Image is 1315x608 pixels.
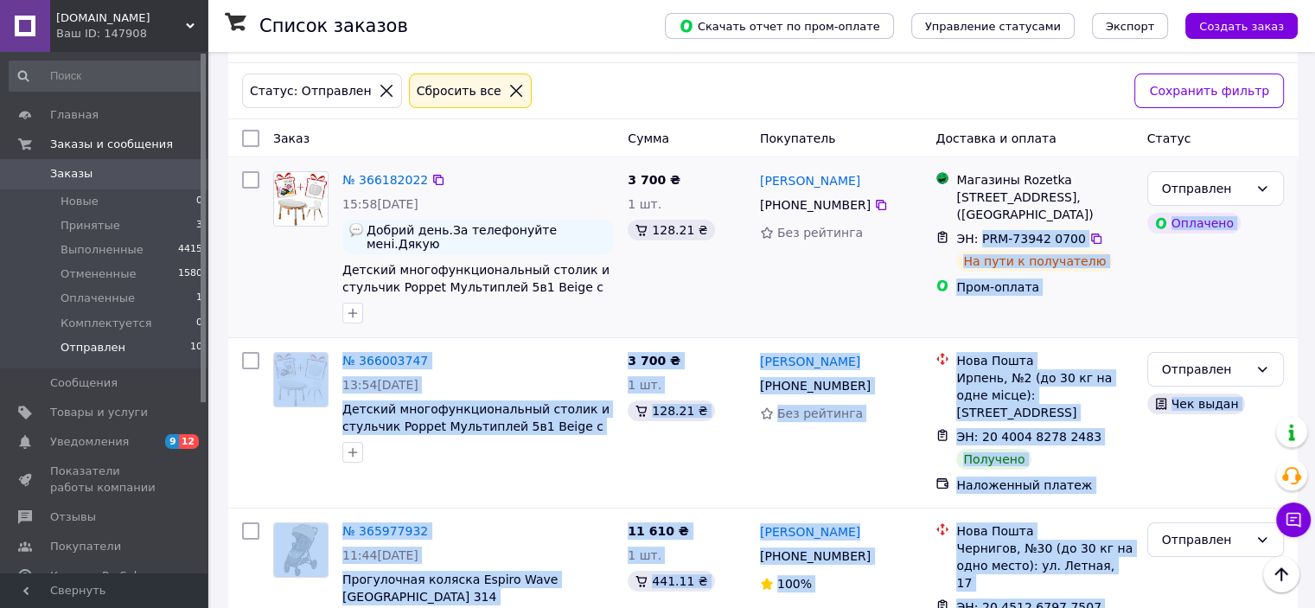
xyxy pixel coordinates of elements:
div: Сбросить все [413,81,505,100]
div: Получено [956,449,1031,470]
img: :speech_balloon: [349,223,363,237]
span: Товары и услуги [50,405,148,420]
span: ЭН: PRM-73942 0700 [956,232,1085,246]
span: 1 шт. [628,197,661,211]
span: 3 700 ₴ [628,354,680,368]
button: Экспорт [1092,13,1168,39]
span: 10 [190,340,202,355]
span: Выполненные [61,242,144,258]
span: Управление статусами [925,20,1061,33]
span: Комплектуется [61,316,151,331]
span: Статус [1147,131,1191,145]
span: Добрий день.За телефонуйте мені.Дякую [367,223,607,251]
span: 15:58[DATE] [342,197,418,211]
a: Создать заказ [1168,18,1298,32]
div: Чернигов, №30 (до 30 кг на одно место): ул. Летная, 17 [956,540,1133,592]
span: Сообщения [50,375,118,391]
input: Поиск [9,61,204,92]
span: ЭН: 20 4004 8278 2483 [956,430,1101,444]
a: № 366003747 [342,354,428,368]
span: 0 [196,194,202,209]
span: 1 [196,291,202,306]
button: Наверх [1263,556,1299,592]
a: Фото товару [273,171,329,227]
span: 9 [165,434,179,449]
a: [PERSON_NAME] [760,353,860,370]
span: [PHONE_NUMBER] [760,379,871,393]
span: Отзывы [50,509,96,525]
span: 0 [196,316,202,331]
span: Покупатель [760,131,836,145]
div: Пром-оплата [956,278,1133,296]
a: Детский многофункциональный столик и стульчик Poppet Мультиплей 5в1 Beige с подушкой и фломастерами [342,263,610,311]
span: Доставка и оплата [935,131,1056,145]
span: Отправлен [61,340,125,355]
img: Фото товару [274,523,328,577]
span: Главная [50,107,99,123]
span: Экспорт [1106,20,1154,33]
div: Статус: Отправлен [246,81,375,100]
a: [PERSON_NAME] [760,523,860,541]
span: Без рейтинга [777,226,863,240]
a: [PERSON_NAME] [760,172,860,189]
div: Отправлен [1162,179,1248,198]
span: [PHONE_NUMBER] [760,549,871,563]
a: Фото товару [273,352,329,407]
div: Магазины Rozetka [956,171,1133,189]
div: Отправлен [1162,530,1248,549]
span: Показатели работы компании [50,464,160,495]
button: Скачать отчет по пром-оплате [665,13,894,39]
a: Прогулочная коляска Espiro Wave [GEOGRAPHIC_DATA] 314 [342,573,558,604]
div: [STREET_ADDRESS], ([GEOGRAPHIC_DATA]) [956,189,1133,223]
div: Нова Пошта [956,522,1133,540]
span: Создать заказ [1199,20,1284,33]
span: Скачать отчет по пром-оплате [679,18,880,34]
div: Нова Пошта [956,352,1133,369]
div: Отправлен [1162,360,1248,379]
div: 441.11 ₴ [628,571,714,592]
div: 128.21 ₴ [628,400,714,421]
span: Сумма [628,131,669,145]
span: 13:54[DATE] [342,378,418,392]
span: 100% [777,577,812,591]
div: Чек выдан [1147,394,1246,414]
span: [PHONE_NUMBER] [760,198,871,212]
img: Фото товару [274,172,328,226]
h1: Список заказов [259,16,408,36]
button: Создать заказ [1185,13,1298,39]
span: Принятые [61,218,120,234]
button: Управление статусами [911,13,1075,39]
div: Ваш ID: 147908 [56,26,207,42]
span: 11:44[DATE] [342,548,418,562]
img: Фото товару [274,353,328,406]
button: Чат с покупателем [1276,502,1311,537]
span: Оплаченные [61,291,135,306]
span: Каталог ProSale [50,568,144,584]
span: mamam.com.ua [56,10,186,26]
button: Сохранить фильтр [1134,74,1284,108]
span: 4415 [178,242,202,258]
span: Заказы [50,166,93,182]
span: Заказ [273,131,310,145]
a: № 366182022 [342,173,428,187]
span: 1 шт. [628,378,661,392]
div: 128.21 ₴ [628,220,714,240]
span: Отмененные [61,266,136,282]
span: Новые [61,194,99,209]
span: 3 700 ₴ [628,173,680,187]
span: 3 [196,218,202,234]
a: Детский многофункциональный столик и стульчик Poppet Мультиплей 5в1 Beige с подушкой и фломастерами [342,402,610,451]
span: 12 [179,434,199,449]
span: 11 610 ₴ [628,524,689,538]
a: № 365977932 [342,524,428,538]
div: Ирпень, №2 (до 30 кг на одне місце): [STREET_ADDRESS] [956,369,1133,421]
span: Покупатели [50,539,121,554]
span: Уведомления [50,434,129,450]
span: 1 шт. [628,548,661,562]
a: Фото товару [273,522,329,578]
span: Сохранить фильтр [1149,81,1269,100]
span: 1580 [178,266,202,282]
